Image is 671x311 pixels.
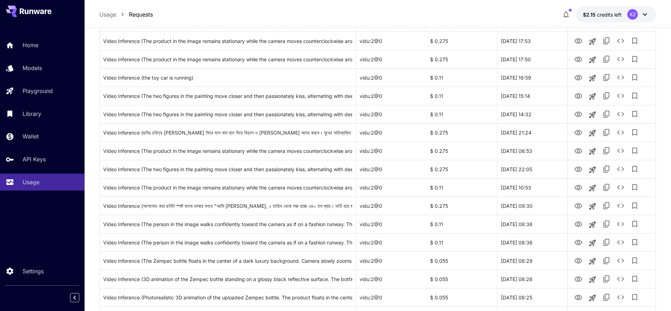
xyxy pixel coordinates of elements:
[628,290,642,304] button: Add to library
[103,69,352,87] div: Click to copy prompt
[599,199,614,213] button: Copy TaskUUID
[597,12,622,18] span: credits left
[614,162,628,176] button: See details
[585,199,599,213] button: Launch in playground
[356,251,427,270] div: vidu:2@0
[356,142,427,160] div: vidu:2@0
[103,124,352,142] div: Click to copy prompt
[599,290,614,304] button: Copy TaskUUID
[614,180,628,194] button: See details
[103,160,352,178] div: Click to copy prompt
[628,107,642,121] button: Add to library
[497,105,567,123] div: 02 Oct, 2025 14:32
[427,215,497,233] div: $ 0.11
[585,144,599,158] button: Launch in playground
[356,178,427,197] div: vidu:2@0
[356,105,427,123] div: vidu:2@0
[497,197,567,215] div: 30 Sep, 2025 09:30
[497,68,567,87] div: 02 Oct, 2025 19:59
[356,233,427,251] div: vidu:2@0
[571,198,585,213] button: View
[599,162,614,176] button: Copy TaskUUID
[614,107,628,121] button: See details
[356,197,427,215] div: vidu:2@0
[571,217,585,231] button: View
[497,87,567,105] div: 02 Oct, 2025 15:14
[627,9,638,20] div: KZ
[571,290,585,304] button: View
[571,272,585,286] button: View
[599,34,614,48] button: Copy TaskUUID
[583,12,597,18] span: $2.15
[356,215,427,233] div: vidu:2@0
[599,107,614,121] button: Copy TaskUUID
[356,270,427,288] div: vidu:2@0
[585,181,599,195] button: Launch in playground
[585,89,599,104] button: Launch in playground
[614,70,628,85] button: See details
[497,215,567,233] div: 30 Sep, 2025 08:38
[585,71,599,85] button: Launch in playground
[628,162,642,176] button: Add to library
[356,32,427,50] div: vidu:2@0
[585,126,599,140] button: Launch in playground
[427,288,497,306] div: $ 0.055
[571,235,585,249] button: View
[585,35,599,49] button: Launch in playground
[585,53,599,67] button: Launch in playground
[614,125,628,139] button: See details
[614,89,628,103] button: See details
[99,10,116,19] a: Usage
[614,34,628,48] button: See details
[103,105,352,123] div: Click to copy prompt
[576,6,656,23] button: $2.1516KZ
[427,123,497,142] div: $ 0.275
[599,52,614,66] button: Copy TaskUUID
[497,32,567,50] div: 03 Oct, 2025 17:53
[427,50,497,68] div: $ 0.275
[571,125,585,139] button: View
[628,89,642,103] button: Add to library
[129,10,153,19] p: Requests
[103,142,352,160] div: Click to copy prompt
[23,41,38,49] p: Home
[614,199,628,213] button: See details
[427,178,497,197] div: $ 0.11
[356,123,427,142] div: vidu:2@0
[599,89,614,103] button: Copy TaskUUID
[497,270,567,288] div: 30 Sep, 2025 08:26
[497,123,567,142] div: 01 Oct, 2025 21:24
[23,178,39,186] p: Usage
[427,251,497,270] div: $ 0.055
[628,180,642,194] button: Add to library
[356,160,427,178] div: vidu:2@0
[103,32,352,50] div: Click to copy prompt
[23,155,46,163] p: API Keys
[628,70,642,85] button: Add to library
[103,252,352,270] div: Click to copy prompt
[497,233,567,251] div: 30 Sep, 2025 08:36
[614,290,628,304] button: See details
[427,270,497,288] div: $ 0.055
[628,34,642,48] button: Add to library
[571,33,585,48] button: View
[585,291,599,305] button: Launch in playground
[571,162,585,176] button: View
[497,288,567,306] div: 30 Sep, 2025 08:25
[427,233,497,251] div: $ 0.11
[585,236,599,250] button: Launch in playground
[599,235,614,249] button: Copy TaskUUID
[585,254,599,268] button: Launch in playground
[356,68,427,87] div: vidu:2@0
[23,87,53,95] p: Playground
[497,142,567,160] div: 01 Oct, 2025 06:53
[23,267,44,275] p: Settings
[585,218,599,232] button: Launch in playground
[571,253,585,268] button: View
[427,87,497,105] div: $ 0.11
[103,179,352,197] div: Click to copy prompt
[628,144,642,158] button: Add to library
[599,272,614,286] button: Copy TaskUUID
[75,291,85,304] div: Collapse sidebar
